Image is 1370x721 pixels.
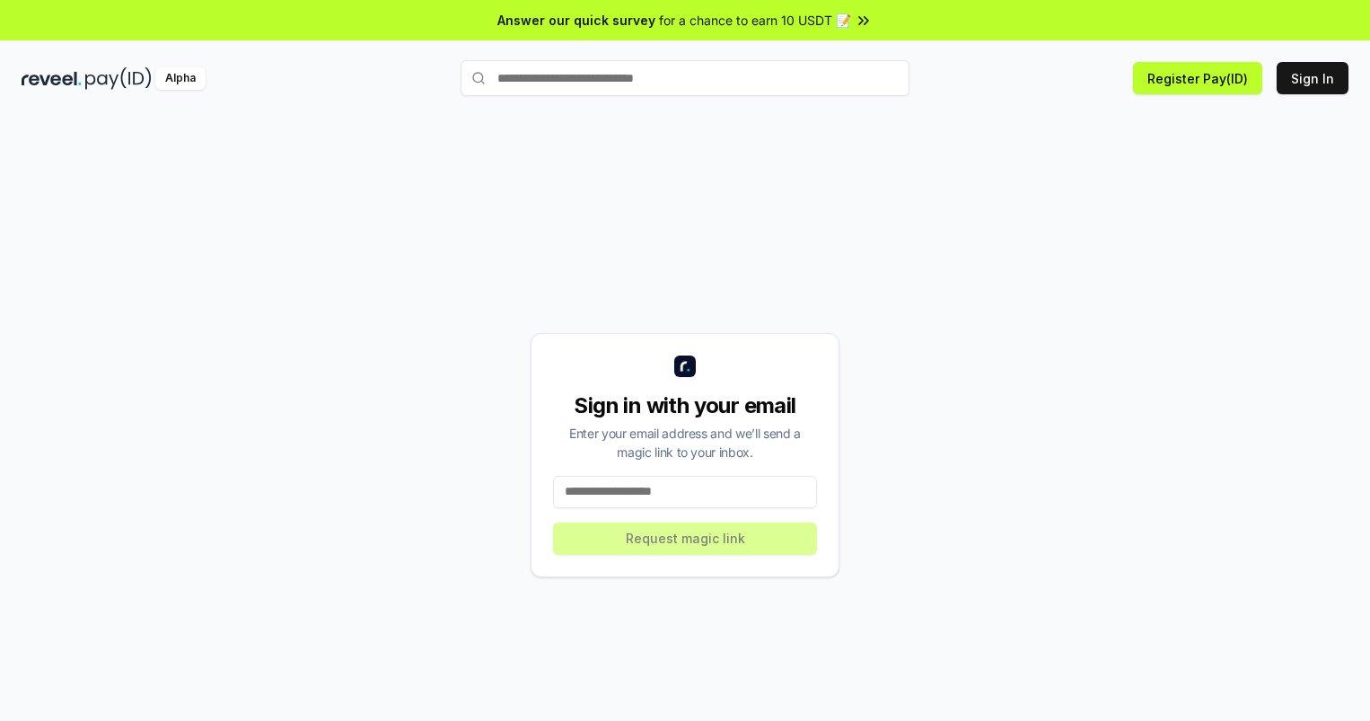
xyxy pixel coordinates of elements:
span: for a chance to earn 10 USDT 📝 [659,11,851,30]
img: logo_small [674,356,696,377]
img: pay_id [85,67,152,90]
button: Sign In [1277,62,1348,94]
button: Register Pay(ID) [1133,62,1262,94]
span: Answer our quick survey [497,11,655,30]
div: Enter your email address and we’ll send a magic link to your inbox. [553,424,817,462]
img: reveel_dark [22,67,82,90]
div: Sign in with your email [553,391,817,420]
div: Alpha [155,67,206,90]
